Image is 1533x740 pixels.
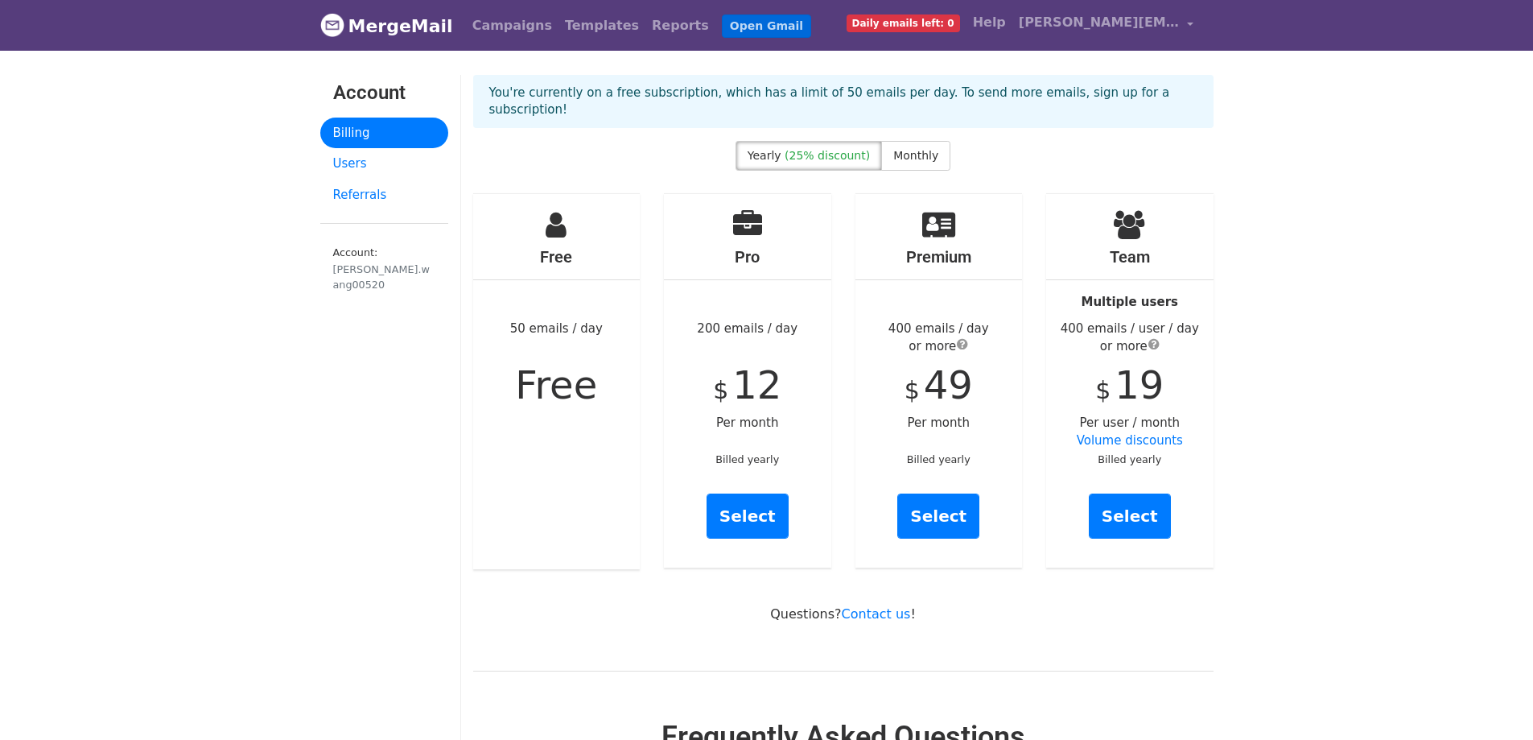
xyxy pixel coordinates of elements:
a: Contact us [842,606,911,622]
div: Per user / month [1046,194,1214,568]
a: Select [1089,494,1171,539]
a: Help [966,6,1012,39]
span: [PERSON_NAME][EMAIL_ADDRESS][DOMAIN_NAME] [1019,13,1180,32]
div: Per month [855,194,1023,568]
h3: Account [333,81,435,105]
span: Monthly [893,149,938,162]
span: $ [905,376,920,404]
p: Questions? ! [473,606,1214,622]
span: 12 [732,362,781,407]
span: Daily emails left: 0 [847,14,960,32]
a: [PERSON_NAME][EMAIL_ADDRESS][DOMAIN_NAME] [1012,6,1201,44]
a: Campaigns [466,10,558,42]
img: MergeMail logo [320,13,344,37]
span: Free [515,362,597,407]
h4: Team [1046,247,1214,267]
div: 200 emails / day Per month [664,194,831,568]
a: Users [320,148,448,180]
span: 49 [924,362,973,407]
a: Billing [320,118,448,149]
a: MergeMail [320,9,453,43]
a: Templates [558,10,645,42]
h4: Pro [664,247,831,267]
div: [PERSON_NAME].wang00520 [333,262,435,292]
a: Select [897,494,979,539]
a: Reports [645,10,715,42]
div: 400 emails / day or more [855,320,1023,356]
h4: Premium [855,247,1023,267]
div: 聊天小组件 [1453,663,1533,740]
a: Open Gmail [722,14,811,38]
strong: Multiple users [1082,295,1178,309]
a: Referrals [320,180,448,211]
small: Account: [333,246,435,292]
small: Billed yearly [1098,453,1161,465]
h4: Free [473,247,641,267]
a: Select [707,494,789,539]
span: (25% discount) [785,149,870,162]
span: $ [1095,376,1111,404]
span: $ [713,376,728,404]
small: Billed yearly [907,453,970,465]
div: 400 emails / user / day or more [1046,320,1214,356]
span: 19 [1115,362,1164,407]
p: You're currently on a free subscription, which has a limit of 50 emails per day. To send more ema... [489,85,1197,118]
small: Billed yearly [715,453,779,465]
a: Volume discounts [1077,433,1183,448]
span: Yearly [748,149,781,162]
a: Daily emails left: 0 [840,6,966,39]
div: 50 emails / day [473,194,641,569]
iframe: Chat Widget [1453,663,1533,740]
